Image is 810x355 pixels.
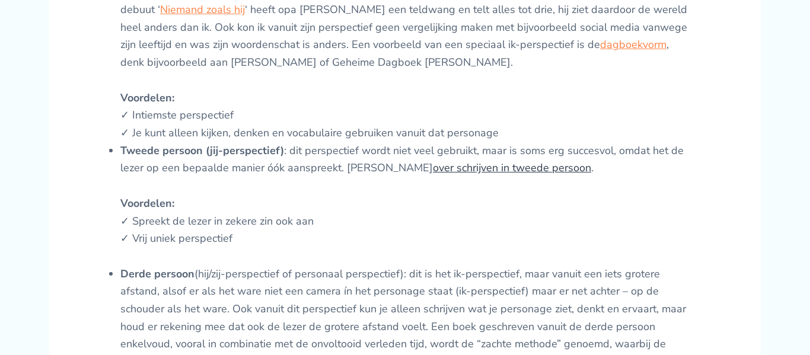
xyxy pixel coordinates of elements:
a: dagboekvorm [600,37,667,52]
strong: Derde persoon [120,267,194,281]
a: Niemand zoals hij [160,2,245,17]
strong: Tweede persoon (jij-perspectief) [120,143,284,158]
strong: Voordelen: [120,196,174,210]
a: over schrijven in tweede persoon [433,161,591,175]
strong: Voordelen: [120,91,174,105]
li: : dit perspectief wordt niet veel gebruikt, maar is soms erg succesvol, omdat het de lezer op een... [120,142,690,266]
